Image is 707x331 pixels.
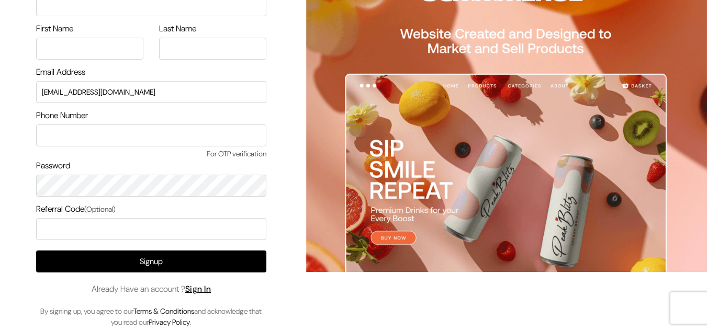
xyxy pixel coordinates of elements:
[36,149,266,159] span: For OTP verification
[36,22,73,35] label: First Name
[185,283,211,294] a: Sign In
[36,66,85,78] label: Email Address
[84,204,116,214] span: (Optional)
[36,203,116,215] label: Referral Code
[92,283,211,295] span: Already Have an account ?
[36,306,266,328] p: By signing up, you agree to our and acknowledge that you read our .
[149,317,190,327] a: Privacy Policy
[159,22,196,35] label: Last Name
[133,306,194,316] a: Terms & Conditions
[36,159,70,172] label: Password
[36,250,266,272] button: Signup
[36,109,88,122] label: Phone Number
